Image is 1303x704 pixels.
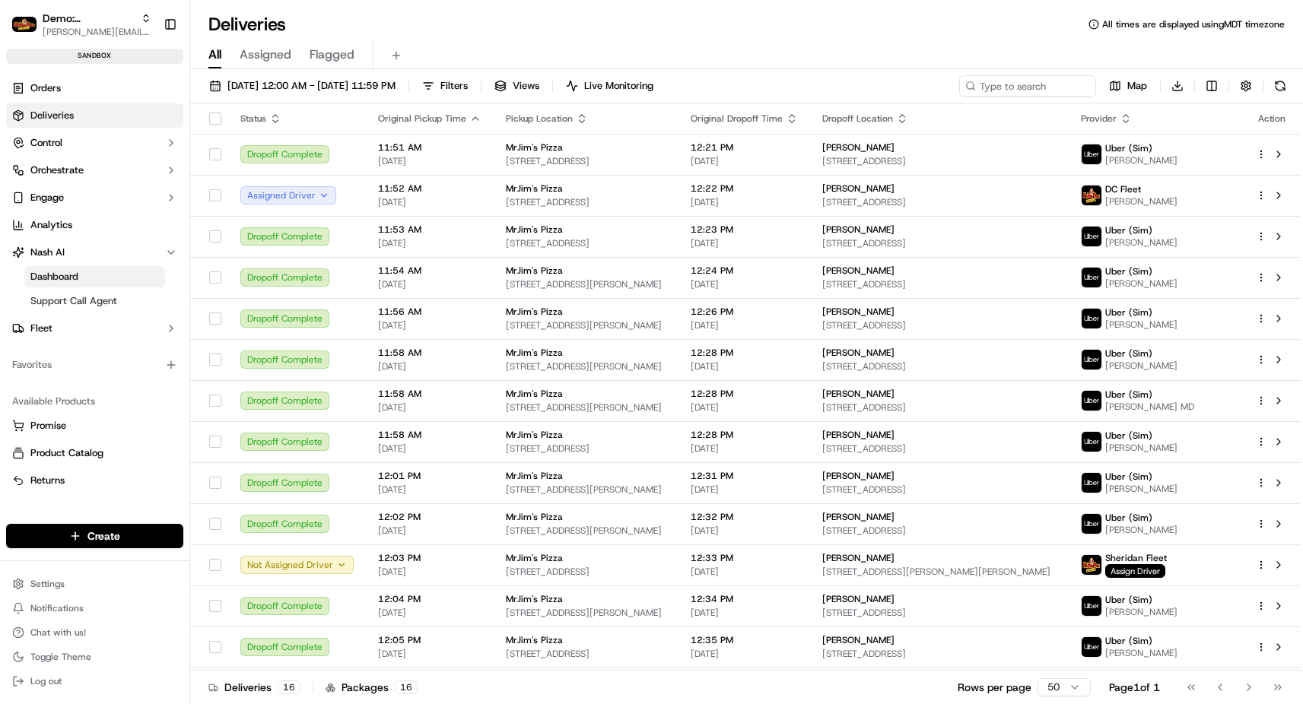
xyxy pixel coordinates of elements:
span: [STREET_ADDRESS] [822,196,1057,208]
button: Engage [6,186,183,210]
span: 12:31 PM [691,470,798,482]
span: 12:05 PM [378,634,481,646]
button: Create [6,524,183,548]
span: 12:24 PM [691,265,798,277]
div: Favorites [6,353,183,377]
span: [DATE] 12:00 AM - [DATE] 11:59 PM [227,79,396,93]
button: [PERSON_NAME][EMAIL_ADDRESS][DOMAIN_NAME] [43,26,151,38]
span: [PERSON_NAME] [1105,236,1177,249]
span: 12:35 PM [691,634,798,646]
span: [DATE] [378,278,481,290]
span: [DATE] [378,566,481,578]
span: [STREET_ADDRESS] [506,237,666,249]
span: [STREET_ADDRESS][PERSON_NAME] [506,525,666,537]
span: [STREET_ADDRESS] [506,648,666,660]
span: [STREET_ADDRESS] [822,648,1057,660]
span: [STREET_ADDRESS] [822,155,1057,167]
span: [STREET_ADDRESS] [822,319,1057,331]
span: [PERSON_NAME] [1105,442,1177,454]
span: [PERSON_NAME] [822,306,895,318]
button: Fleet [6,316,183,341]
span: Sheridan Fleet [1105,552,1167,564]
span: Settings [30,578,65,590]
div: 📗 [15,222,27,234]
button: Assigned Driver [240,186,336,205]
span: [DATE] [691,237,798,249]
span: Uber (Sim) [1105,594,1152,606]
img: mrjim.png [1082,555,1101,575]
span: Chat with us! [30,626,86,639]
span: MrJim's Pizza [506,141,563,154]
span: [PERSON_NAME] [822,552,895,564]
span: Uber (Sim) [1105,471,1152,483]
span: 11:54 AM [378,265,481,277]
span: 12:32 PM [691,511,798,523]
span: Views [513,79,539,93]
span: Uber (Sim) [1105,224,1152,236]
a: 📗Knowledge Base [9,214,122,242]
span: Uber (Sim) [1105,347,1152,360]
span: API Documentation [144,220,244,236]
span: [PERSON_NAME] [1105,154,1177,166]
span: 12:34 PM [691,593,798,605]
span: MrJim's Pizza [506,224,563,236]
span: Orders [30,81,61,95]
span: [DATE] [378,196,481,208]
span: Toggle Theme [30,651,91,663]
div: Page 1 of 1 [1109,680,1160,695]
button: Views [488,75,546,97]
span: Original Dropoff Time [691,113,783,125]
span: [DATE] [691,278,798,290]
span: 12:03 PM [378,552,481,564]
span: 12:21 PM [691,141,798,154]
span: [PERSON_NAME] [1105,524,1177,536]
span: Uber (Sim) [1105,306,1152,319]
button: Map [1102,75,1154,97]
span: 11:53 AM [378,224,481,236]
input: Got a question? Start typing here... [40,98,274,114]
span: MrJim's Pizza [506,634,563,646]
span: [DATE] [691,607,798,619]
button: Start new chat [259,150,277,168]
span: Uber (Sim) [1105,635,1152,647]
span: MrJim's Pizza [506,347,563,359]
img: uber-new-logo.jpeg [1082,637,1101,657]
span: [STREET_ADDRESS][PERSON_NAME] [506,401,666,414]
span: [STREET_ADDRESS][PERSON_NAME] [506,319,666,331]
span: Notifications [30,602,84,614]
span: [DATE] [378,607,481,619]
span: [PERSON_NAME] [822,182,895,195]
div: We're available if you need us! [52,160,192,173]
span: [PERSON_NAME] [1105,360,1177,372]
span: [DATE] [691,525,798,537]
span: Control [30,136,62,150]
span: [PERSON_NAME] [822,634,895,646]
span: Dashboard [30,270,78,284]
span: MrJim's Pizza [506,388,563,400]
img: uber-new-logo.jpeg [1082,596,1101,616]
span: [DATE] [691,566,798,578]
span: [PERSON_NAME] [1105,647,1177,659]
button: Demo: [PERSON_NAME] [43,11,135,26]
span: [STREET_ADDRESS] [822,237,1057,249]
span: 11:56 AM [378,306,481,318]
span: Pickup Location [506,113,573,125]
span: Uber (Sim) [1105,265,1152,277]
span: [PERSON_NAME] [822,511,895,523]
a: Orders [6,76,183,100]
span: [DATE] [378,401,481,414]
span: Nash AI [30,246,65,259]
span: [STREET_ADDRESS] [822,442,1057,455]
img: uber-new-logo.jpeg [1082,391,1101,411]
span: [PERSON_NAME] [1105,195,1177,208]
span: [DATE] [378,648,481,660]
img: uber-new-logo.jpeg [1082,144,1101,164]
span: [PERSON_NAME] [1105,483,1177,495]
span: [DATE] [691,196,798,208]
div: 💻 [129,222,141,234]
img: uber-new-logo.jpeg [1082,473,1101,493]
button: Product Catalog [6,441,183,465]
a: Powered byPylon [107,257,184,269]
button: Promise [6,414,183,438]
